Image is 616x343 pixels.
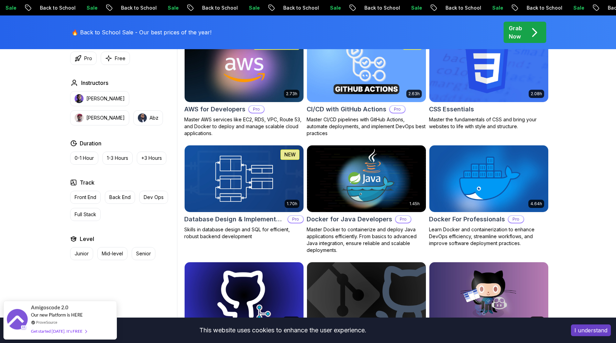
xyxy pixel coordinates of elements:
[389,4,411,11] p: Sale
[184,116,304,137] p: Master AWS services like EC2, RDS, VPC, Route 53, and Docker to deploy and manage scalable cloud ...
[7,309,27,331] img: provesource social proof notification image
[70,152,98,165] button: 0-1 Hour
[184,104,245,114] h2: AWS for Developers
[102,250,123,257] p: Mid-level
[307,145,426,254] a: Docker for Java Developers card1.45hDocker for Java DevelopersProMaster Docker to containerize an...
[86,95,125,102] p: [PERSON_NAME]
[136,250,151,257] p: Senior
[508,216,524,223] p: Pro
[408,91,420,97] p: 2.63h
[180,4,227,11] p: Back to School
[571,324,611,336] button: Accept cookies
[505,4,551,11] p: Back to School
[181,144,306,213] img: Database Design & Implementation card
[109,194,131,201] p: Back End
[70,52,97,65] button: Pro
[65,4,87,11] p: Sale
[31,327,87,335] div: Get started [DATE]. It's FREE
[75,211,96,218] p: Full Stack
[70,110,129,125] button: instructor img[PERSON_NAME]
[509,24,522,41] p: Grab Now
[429,116,549,130] p: Master the fundamentals of CSS and bring your websites to life with style and structure.
[133,110,163,125] button: instructor imgAbz
[70,191,101,204] button: Front End
[75,250,89,257] p: Junior
[80,139,101,147] h2: Duration
[429,214,505,224] h2: Docker For Professionals
[530,201,542,207] p: 4.64h
[5,323,561,338] div: This website uses cookies to enhance the user experience.
[75,155,94,162] p: 0-1 Hour
[80,235,94,243] h2: Level
[429,35,549,130] a: CSS Essentials card2.08hCSS EssentialsMaster the fundamentals of CSS and bring your websites to l...
[429,262,548,329] img: GitHub Toolkit card
[429,145,548,212] img: Docker For Professionals card
[185,35,304,102] img: AWS for Developers card
[132,247,155,260] button: Senior
[307,145,426,212] img: Docker for Java Developers card
[261,4,308,11] p: Back to School
[307,214,392,224] h2: Docker for Java Developers
[307,116,426,137] p: Master CI/CD pipelines with GitHub Actions, automate deployments, and implement DevOps best pract...
[307,262,426,329] img: Git & GitHub Fundamentals card
[31,312,83,318] span: Our new Platform is HERE
[105,191,135,204] button: Back End
[139,191,168,204] button: Dev Ops
[141,155,162,162] p: +3 Hours
[390,106,405,113] p: Pro
[288,216,303,223] p: Pro
[409,201,420,207] p: 1.45h
[307,104,386,114] h2: CI/CD with GitHub Actions
[75,113,84,122] img: instructor img
[138,113,147,122] img: instructor img
[307,226,426,254] p: Master Docker to containerize and deploy Java applications efficiently. From basics to advanced J...
[531,91,542,97] p: 2.08h
[184,214,285,224] h2: Database Design & Implementation
[429,145,549,247] a: Docker For Professionals card4.64hDocker For ProfessionalsProLearn Docker and containerization to...
[307,35,426,137] a: CI/CD with GitHub Actions card2.63hNEWCI/CD with GitHub ActionsProMaster CI/CD pipelines with Git...
[342,4,389,11] p: Back to School
[286,91,297,97] p: 2.73h
[184,226,304,240] p: Skills in database design and SQL for efficient, robust backend development
[75,94,84,103] img: instructor img
[31,303,68,311] span: Amigoscode 2.0
[102,152,133,165] button: 1-3 Hours
[70,247,93,260] button: Junior
[84,55,92,62] p: Pro
[185,262,304,329] img: Git for Professionals card
[101,52,130,65] button: Free
[97,247,128,260] button: Mid-level
[184,35,304,137] a: AWS for Developers card2.73hJUST RELEASEDAWS for DevelopersProMaster AWS services like EC2, RDS, ...
[429,226,549,247] p: Learn Docker and containerization to enhance DevOps efficiency, streamline workflows, and improve...
[308,4,330,11] p: Sale
[18,4,65,11] p: Back to School
[86,114,125,121] p: [PERSON_NAME]
[284,151,296,158] p: NEW
[249,106,264,113] p: Pro
[423,4,470,11] p: Back to School
[144,194,164,201] p: Dev Ops
[99,4,146,11] p: Back to School
[307,35,426,102] img: CI/CD with GitHub Actions card
[36,319,57,325] a: ProveSource
[429,35,548,102] img: CSS Essentials card
[80,178,95,187] h2: Track
[71,28,211,36] p: 🔥 Back to School Sale - Our best prices of the year!
[137,152,166,165] button: +3 Hours
[150,114,158,121] p: Abz
[396,216,411,223] p: Pro
[429,104,474,114] h2: CSS Essentials
[70,208,101,221] button: Full Stack
[107,155,128,162] p: 1-3 Hours
[551,4,573,11] p: Sale
[146,4,168,11] p: Sale
[227,4,249,11] p: Sale
[115,55,125,62] p: Free
[470,4,492,11] p: Sale
[287,201,297,207] p: 1.70h
[75,194,96,201] p: Front End
[81,79,108,87] h2: Instructors
[184,145,304,240] a: Database Design & Implementation card1.70hNEWDatabase Design & ImplementationProSkills in databas...
[70,91,129,106] button: instructor img[PERSON_NAME]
